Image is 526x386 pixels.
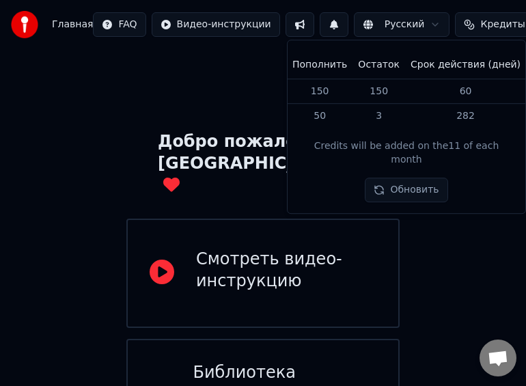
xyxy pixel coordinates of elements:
[93,12,146,37] button: FAQ
[52,18,93,31] nav: breadcrumb
[299,140,514,167] div: Credits will be added on the 11 of each month
[405,79,526,104] td: 60
[352,51,405,79] th: Остаток
[287,79,352,104] td: 150
[352,79,405,104] td: 150
[287,104,352,128] td: 50
[152,12,280,37] button: Видео-инструкции
[405,51,526,79] th: Срок действия (дней)
[193,362,377,384] div: Библиотека
[365,178,447,203] button: Обновить
[287,51,352,79] th: Пополнить
[11,11,38,38] img: youka
[158,131,368,197] div: Добро пожаловать в [GEOGRAPHIC_DATA]
[405,104,526,128] td: 282
[480,18,525,31] span: Кредиты
[480,340,516,376] div: Открытый чат
[352,104,405,128] td: 3
[52,18,93,31] span: Главная
[196,249,376,292] div: Смотреть видео-инструкцию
